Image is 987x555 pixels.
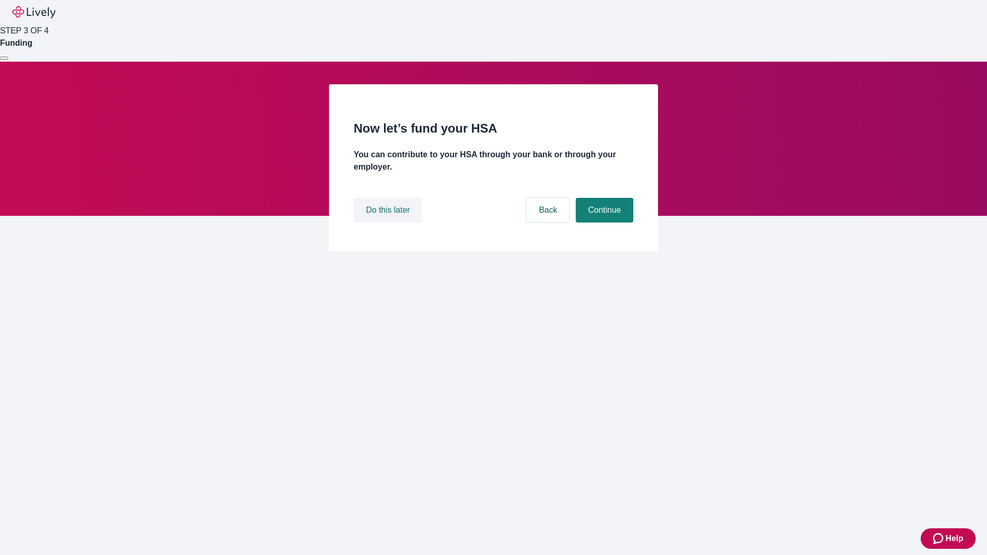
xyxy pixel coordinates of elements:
[933,532,945,545] svg: Zendesk support icon
[354,198,422,223] button: Do this later
[354,119,633,138] h2: Now let’s fund your HSA
[945,532,963,545] span: Help
[576,198,633,223] button: Continue
[526,198,570,223] button: Back
[921,528,976,549] button: Zendesk support iconHelp
[12,6,56,18] img: Lively
[354,149,633,173] h4: You can contribute to your HSA through your bank or through your employer.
